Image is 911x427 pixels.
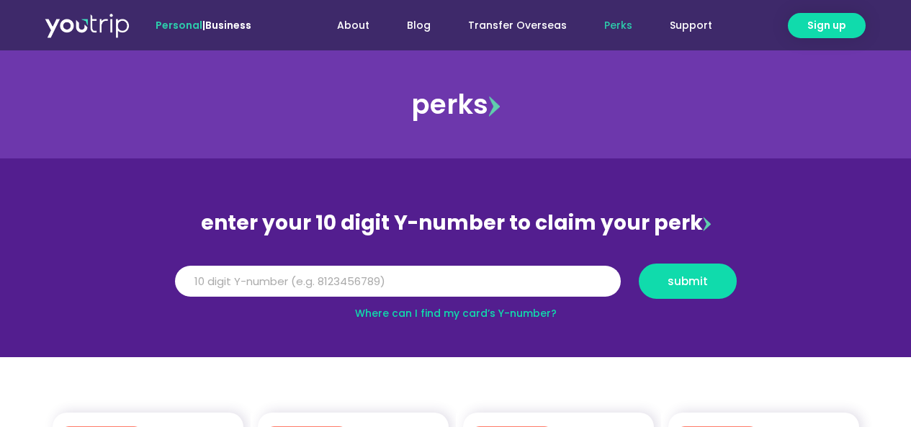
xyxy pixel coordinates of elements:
a: Where can I find my card’s Y-number? [355,306,557,320]
div: enter your 10 digit Y-number to claim your perk [168,204,744,242]
button: submit [639,264,737,299]
a: Perks [585,12,651,39]
a: Support [651,12,731,39]
nav: Menu [290,12,731,39]
span: | [156,18,251,32]
span: submit [668,276,708,287]
form: Y Number [175,264,737,310]
span: Sign up [807,18,846,33]
a: Transfer Overseas [449,12,585,39]
a: Blog [388,12,449,39]
a: Sign up [788,13,866,38]
a: About [318,12,388,39]
span: Personal [156,18,202,32]
input: 10 digit Y-number (e.g. 8123456789) [175,266,621,297]
a: Business [205,18,251,32]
